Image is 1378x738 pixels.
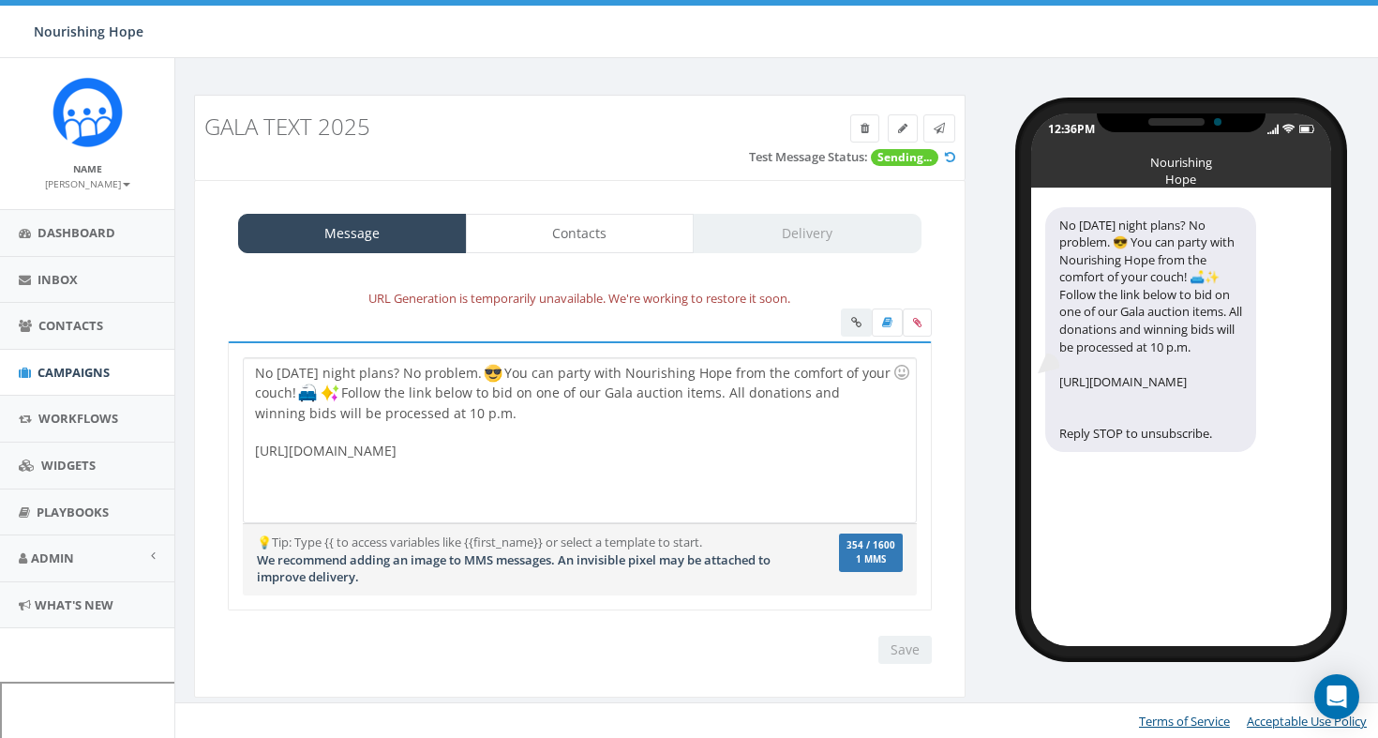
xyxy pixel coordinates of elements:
span: Widgets [41,457,96,474]
a: Terms of Service [1139,713,1230,730]
span: Campaigns [37,364,110,381]
h3: Gala Text 2025 [204,114,760,139]
div: Nourishing Hope [1134,154,1228,163]
span: Send Test Message [934,120,945,136]
div: URL Generation is temporarily unavailable. We're working to restore it soon. [214,288,946,309]
div: 💡Tip: Type {{ to access variables like {{first_name}} or select a template to start. [243,534,804,586]
span: 1 MMS [846,555,895,565]
a: Message [238,214,467,253]
a: Contacts [466,214,695,253]
div: No [DATE] night plans? No problem. You can party with Nourishing Hope from the comfort of your co... [244,358,915,522]
span: 354 / 1600 [846,539,895,551]
span: Delete Campaign [861,120,869,136]
img: Rally_Corp_Logo_1.png [52,77,123,147]
span: Edit Campaign [898,120,907,136]
span: Attach your media [903,309,932,337]
span: Inbox [37,271,78,288]
span: Admin [31,550,74,566]
span: Sending... [871,149,938,166]
div: No [DATE] night plans? No problem. 😎 You can party with Nourishing Hope from the comfort of your ... [1045,207,1256,452]
small: Name [73,162,102,175]
small: [PERSON_NAME] [45,177,130,190]
span: What's New [35,596,113,613]
span: Nourishing Hope [34,23,143,40]
a: Acceptable Use Policy [1247,713,1367,730]
img: 😎 [484,364,502,383]
span: Playbooks [37,504,109,520]
div: 12:36PM [1048,121,1095,137]
img: 🛋️ [298,384,317,402]
label: Insert Template Text [872,309,903,337]
span: Contacts [38,317,103,334]
a: [PERSON_NAME] [45,174,130,191]
span: Dashboard [37,224,115,241]
div: Open Intercom Messenger [1314,674,1359,719]
span: We recommend adding an image to MMS messages. An invisible pixel may be attached to improve deliv... [257,551,771,586]
img: ✨ [321,384,339,402]
span: Workflows [38,410,118,427]
label: Test Message Status: [749,148,868,166]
